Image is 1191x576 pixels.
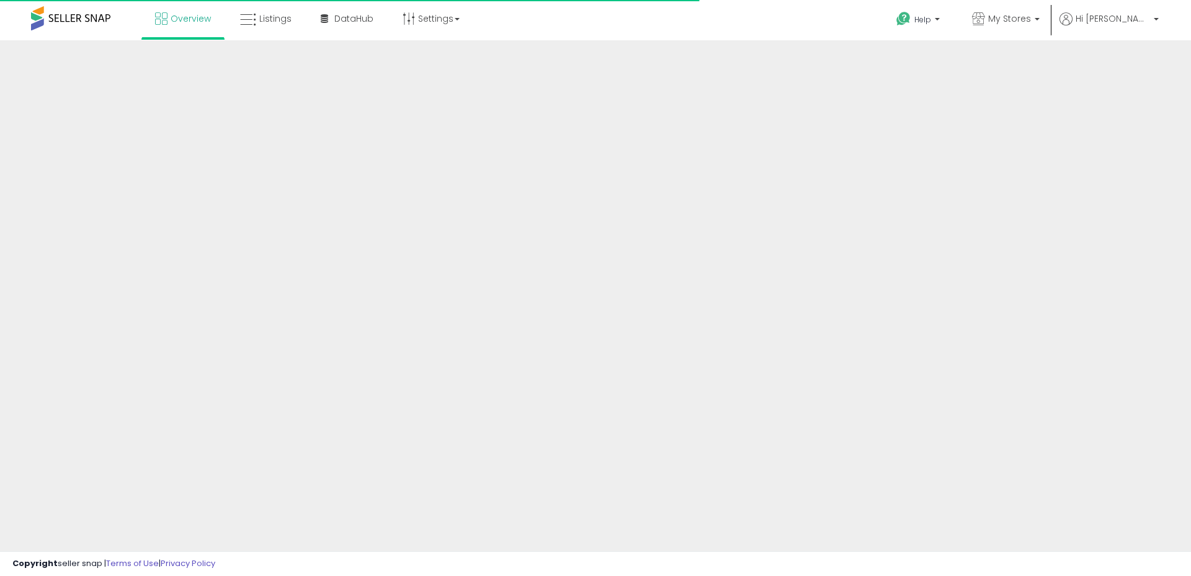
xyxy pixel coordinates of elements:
[886,2,952,40] a: Help
[896,11,911,27] i: Get Help
[988,12,1031,25] span: My Stores
[914,14,931,25] span: Help
[259,12,292,25] span: Listings
[1059,12,1159,40] a: Hi [PERSON_NAME]
[334,12,373,25] span: DataHub
[1076,12,1150,25] span: Hi [PERSON_NAME]
[171,12,211,25] span: Overview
